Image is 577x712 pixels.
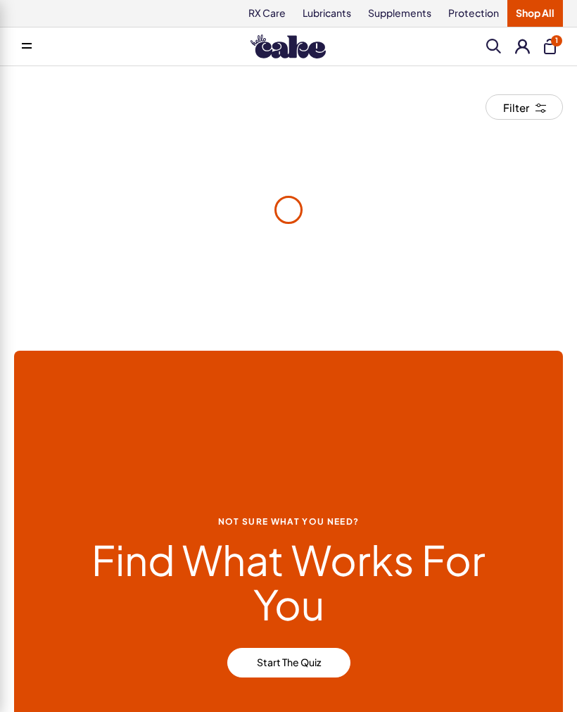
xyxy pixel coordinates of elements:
a: Start the Quiz [227,648,350,677]
h2: Find What Works For You [56,537,521,627]
span: Not Sure what you need? [56,517,521,526]
img: Hello Cake [251,35,326,58]
span: 1 [551,35,562,46]
button: 1 [544,39,556,54]
button: Filter [486,94,563,120]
